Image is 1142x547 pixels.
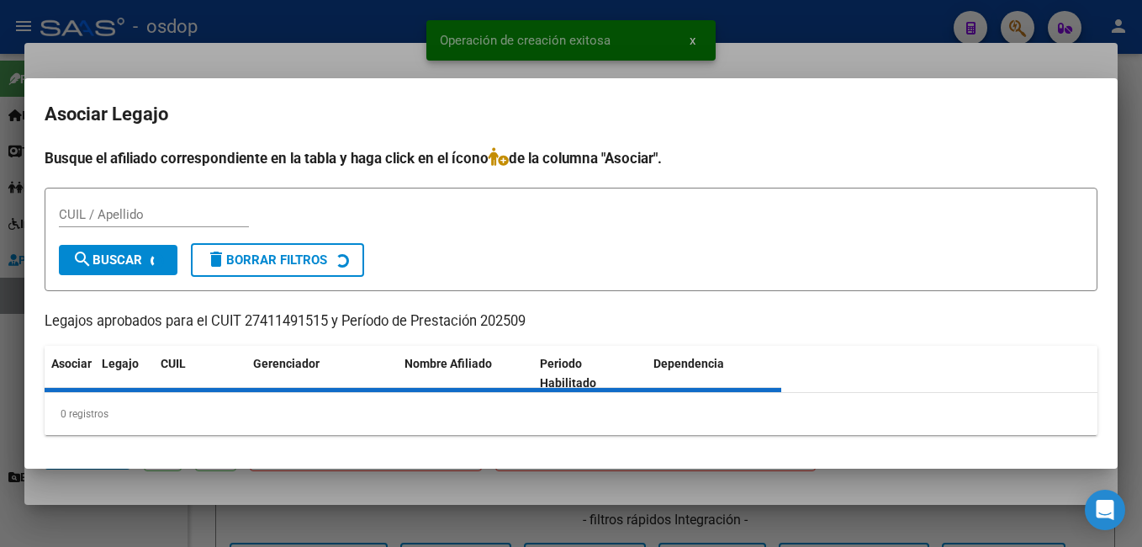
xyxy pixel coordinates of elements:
[206,252,327,268] span: Borrar Filtros
[1085,490,1125,530] div: Open Intercom Messenger
[45,393,1097,435] div: 0 registros
[404,357,492,370] span: Nombre Afiliado
[246,346,398,401] datatable-header-cell: Gerenciador
[206,249,226,269] mat-icon: delete
[51,357,92,370] span: Asociar
[253,357,320,370] span: Gerenciador
[72,252,142,268] span: Buscar
[45,98,1097,130] h2: Asociar Legajo
[161,357,186,370] span: CUIL
[540,357,596,390] span: Periodo Habilitado
[154,346,246,401] datatable-header-cell: CUIL
[45,147,1097,169] h4: Busque el afiliado correspondiente en la tabla y haga click en el ícono de la columna "Asociar".
[533,346,647,401] datatable-header-cell: Periodo Habilitado
[647,346,782,401] datatable-header-cell: Dependencia
[95,346,154,401] datatable-header-cell: Legajo
[59,245,177,275] button: Buscar
[398,346,533,401] datatable-header-cell: Nombre Afiliado
[191,243,364,277] button: Borrar Filtros
[45,311,1097,332] p: Legajos aprobados para el CUIT 27411491515 y Período de Prestación 202509
[102,357,139,370] span: Legajo
[653,357,724,370] span: Dependencia
[72,249,93,269] mat-icon: search
[45,346,95,401] datatable-header-cell: Asociar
